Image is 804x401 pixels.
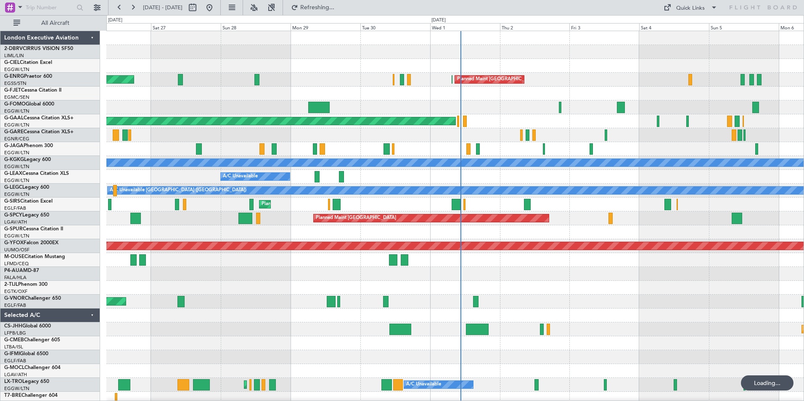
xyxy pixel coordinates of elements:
a: EGTK/OXF [4,288,27,295]
input: Trip Number [26,1,74,14]
a: 2-TIJLPhenom 300 [4,282,48,287]
button: Quick Links [659,1,722,14]
div: Sun 5 [709,23,779,31]
a: G-MOCLChallenger 604 [4,365,61,370]
a: EGLF/FAB [4,302,26,309]
a: EGGW/LTN [4,385,29,392]
span: P4-AUA [4,268,23,273]
div: Sat 27 [151,23,221,31]
a: G-ENRGPraetor 600 [4,74,52,79]
div: Planned Maint [GEOGRAPHIC_DATA] [316,212,396,224]
span: G-ENRG [4,74,24,79]
span: G-YFOX [4,240,24,245]
span: 2-TIJL [4,282,18,287]
div: [DATE] [108,17,122,24]
span: G-SPCY [4,213,22,218]
a: LFPB/LBG [4,330,26,336]
a: UUMO/OSF [4,247,29,253]
span: G-LEGC [4,185,22,190]
a: 2-DBRVCIRRUS VISION SF50 [4,46,73,51]
a: LX-TROLegacy 650 [4,379,49,384]
button: All Aircraft [9,16,91,30]
a: G-IFMIGlobal 6500 [4,351,48,356]
a: EGLF/FAB [4,205,26,211]
div: Loading... [741,375,793,390]
span: [DATE] - [DATE] [143,4,182,11]
span: G-KGKG [4,157,24,162]
a: EGGW/LTN [4,122,29,128]
span: 2-DBRV [4,46,23,51]
button: Refreshing... [287,1,338,14]
a: G-CIELCitation Excel [4,60,52,65]
span: G-FOMO [4,102,26,107]
span: G-LEAX [4,171,22,176]
span: All Aircraft [22,20,89,26]
div: Fri 3 [569,23,639,31]
a: G-LEGCLegacy 600 [4,185,49,190]
a: G-FOMOGlobal 6000 [4,102,54,107]
div: Wed 1 [430,23,500,31]
a: FALA/HLA [4,274,26,281]
a: G-KGKGLegacy 600 [4,157,51,162]
span: G-FJET [4,88,21,93]
span: M-OUSE [4,254,24,259]
a: G-SIRSCitation Excel [4,199,53,204]
span: G-CIEL [4,60,20,65]
a: EGSS/STN [4,80,26,87]
a: EGGW/LTN [4,191,29,198]
span: G-SPUR [4,227,23,232]
div: A/C Unavailable [223,170,258,183]
a: LGAV/ATH [4,219,27,225]
div: A/C Unavailable [GEOGRAPHIC_DATA] ([GEOGRAPHIC_DATA]) [110,184,246,197]
a: EGGW/LTN [4,177,29,184]
div: Planned Maint [GEOGRAPHIC_DATA] ([GEOGRAPHIC_DATA]) [246,378,379,391]
a: G-GAALCessna Citation XLS+ [4,116,74,121]
a: G-JAGAPhenom 300 [4,143,53,148]
span: G-IFMI [4,351,20,356]
a: CS-JHHGlobal 6000 [4,324,51,329]
a: LIML/LIN [4,53,24,59]
div: Fri 26 [81,23,151,31]
div: Planned Maint [GEOGRAPHIC_DATA] ([GEOGRAPHIC_DATA]) [457,73,590,86]
div: Planned Maint [GEOGRAPHIC_DATA] ([GEOGRAPHIC_DATA]) [262,198,394,211]
div: Tue 30 [360,23,430,31]
span: Refreshing... [300,5,335,11]
a: EGGW/LTN [4,108,29,114]
a: P4-AUAMD-87 [4,268,39,273]
a: G-VNORChallenger 650 [4,296,61,301]
span: LX-TRO [4,379,22,384]
a: EGGW/LTN [4,66,29,73]
a: G-SPURCessna Citation II [4,227,63,232]
div: Quick Links [676,4,705,13]
span: G-VNOR [4,296,25,301]
a: EGMC/SEN [4,94,29,100]
a: G-LEAXCessna Citation XLS [4,171,69,176]
a: G-FJETCessna Citation II [4,88,61,93]
span: T7-BRE [4,393,21,398]
a: T7-BREChallenger 604 [4,393,58,398]
a: EGLF/FAB [4,358,26,364]
span: CS-JHH [4,324,22,329]
div: Thu 2 [500,23,570,31]
div: Sat 4 [639,23,709,31]
div: Sun 28 [221,23,291,31]
a: G-YFOXFalcon 2000EX [4,240,58,245]
a: EGGW/LTN [4,233,29,239]
a: LGAV/ATH [4,372,27,378]
a: EGGW/LTN [4,164,29,170]
span: G-SIRS [4,199,20,204]
span: G-GAAL [4,116,24,121]
a: G-SPCYLegacy 650 [4,213,49,218]
a: EGNR/CEG [4,136,29,142]
a: LTBA/ISL [4,344,23,350]
span: G-MOCL [4,365,24,370]
a: G-CMEBChallenger 605 [4,338,60,343]
span: G-JAGA [4,143,24,148]
span: G-GARE [4,129,24,135]
a: G-GARECessna Citation XLS+ [4,129,74,135]
span: G-CMEB [4,338,24,343]
a: EGGW/LTN [4,150,29,156]
a: LFMD/CEQ [4,261,29,267]
div: A/C Unavailable [406,378,441,391]
div: Mon 29 [291,23,360,31]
